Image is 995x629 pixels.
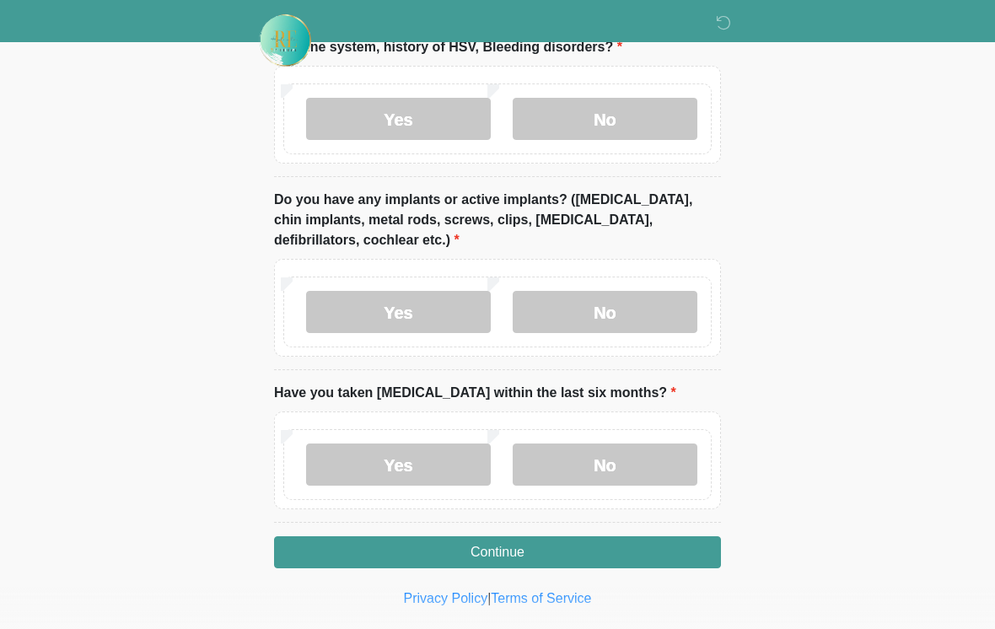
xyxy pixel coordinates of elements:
label: Yes [306,291,491,333]
a: Privacy Policy [404,591,488,605]
a: Terms of Service [491,591,591,605]
label: No [513,291,697,333]
label: Yes [306,444,491,486]
button: Continue [274,536,721,568]
label: Do you have any implants or active implants? ([MEDICAL_DATA], chin implants, metal rods, screws, ... [274,190,721,250]
label: No [513,98,697,140]
img: Rehydrate Aesthetics & Wellness Logo [257,13,313,68]
label: Have you taken [MEDICAL_DATA] within the last six months? [274,383,676,403]
label: Yes [306,98,491,140]
label: No [513,444,697,486]
a: | [487,591,491,605]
